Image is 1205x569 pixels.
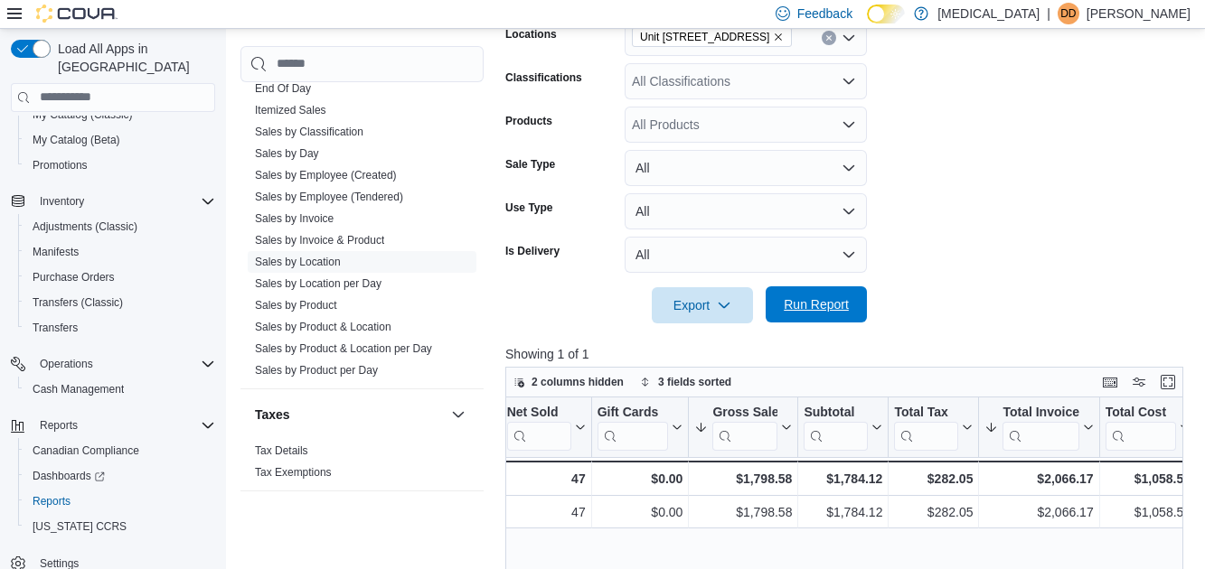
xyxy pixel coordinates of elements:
div: $1,784.12 [804,501,882,523]
div: Net Sold [507,404,571,421]
button: Clear input [822,31,836,45]
label: Use Type [505,201,552,215]
p: [MEDICAL_DATA] [937,3,1040,24]
img: Cova [36,5,118,23]
div: $1,784.12 [804,468,882,490]
a: My Catalog (Classic) [25,104,140,126]
label: Sale Type [505,157,555,172]
span: Sales by Product [255,297,337,312]
span: Cash Management [25,378,215,400]
div: $1,798.58 [694,501,792,523]
span: Transfers [33,321,78,335]
button: Reports [4,413,222,438]
a: Sales by Location [255,255,341,267]
span: Dd [1060,3,1076,24]
span: Washington CCRS [25,516,215,537]
button: Total Tax [894,404,973,450]
a: Transfers [25,317,85,339]
span: Load All Apps in [GEOGRAPHIC_DATA] [51,40,215,76]
label: Locations [505,27,557,42]
span: Reports [33,415,215,436]
a: End Of Day [255,81,311,94]
span: Purchase Orders [33,270,115,284]
span: Sales by Location [255,254,341,268]
h3: Taxes [255,405,290,423]
span: Sales by Product per Day [255,362,378,377]
p: Showing 1 of 1 [505,345,1191,363]
span: Sales by Product & Location per Day [255,340,432,355]
span: Reports [33,494,71,508]
span: Unit [STREET_ADDRESS] [640,28,769,46]
a: Itemized Sales [255,103,326,116]
div: Total Tax [894,404,958,450]
button: My Catalog (Beta) [18,127,222,153]
div: Subtotal [804,404,868,450]
div: $0.00 [598,501,683,523]
span: Inventory [40,194,84,209]
button: Open list of options [842,31,856,45]
span: Operations [33,353,215,375]
button: Enter fullscreen [1157,371,1179,393]
a: Reports [25,490,78,512]
button: Gross Sales [694,404,792,450]
span: Transfers [25,317,215,339]
div: Gross Sales [712,404,777,421]
a: Sales by Classification [255,125,363,137]
button: Display options [1128,371,1150,393]
span: Adjustments (Classic) [33,219,137,234]
span: Sales by Invoice & Product [255,232,384,247]
a: Adjustments (Classic) [25,216,145,238]
span: Manifests [33,245,79,259]
div: $2,066.17 [984,468,1093,490]
div: Subtotal [804,404,868,421]
button: Canadian Compliance [18,438,222,463]
div: 47 [507,468,586,490]
button: Export [652,287,753,323]
a: Tax Exemptions [255,465,332,478]
div: Gift Card Sales [598,404,669,450]
span: Feedback [797,5,852,23]
label: Classifications [505,70,582,85]
span: Sales by Product & Location [255,319,391,333]
button: Gift Cards [598,404,683,450]
a: Sales by Location per Day [255,276,381,289]
a: My Catalog (Beta) [25,129,127,151]
span: My Catalog (Beta) [33,133,120,147]
button: Cash Management [18,377,222,402]
a: Canadian Compliance [25,440,146,462]
span: Canadian Compliance [25,440,215,462]
div: Sales [240,77,484,387]
span: Export [663,287,742,323]
button: Manifests [18,239,222,265]
button: Promotions [18,153,222,178]
div: 47 [507,501,586,523]
a: Tax Details [255,443,308,456]
span: 2 columns hidden [532,375,624,389]
span: Sales by Day [255,145,319,160]
button: Operations [33,353,100,375]
button: Total Invoiced [984,404,1093,450]
a: [US_STATE] CCRS [25,516,134,537]
span: Sales by Location per Day [255,275,381,290]
a: Sales by Invoice & Product [255,233,384,246]
a: Cash Management [25,378,131,400]
input: Dark Mode [867,5,905,23]
span: Dark Mode [867,23,868,24]
span: Purchase Orders [25,266,215,288]
p: | [1047,3,1050,24]
button: Adjustments (Classic) [18,214,222,239]
button: Purchase Orders [18,265,222,290]
div: Total Cost [1106,404,1176,421]
span: Sales by Employee (Tendered) [255,189,403,203]
span: Promotions [33,158,88,173]
span: My Catalog (Beta) [25,129,215,151]
div: $282.05 [894,468,973,490]
span: Dashboards [33,469,105,483]
a: Sales by Employee (Tendered) [255,190,403,202]
button: Transfers (Classic) [18,290,222,315]
a: Sales by Product per Day [255,363,378,376]
span: Tax Exemptions [255,464,332,479]
div: Total Cost [1106,404,1176,450]
div: $0.00 [598,468,683,490]
span: Promotions [25,154,215,176]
